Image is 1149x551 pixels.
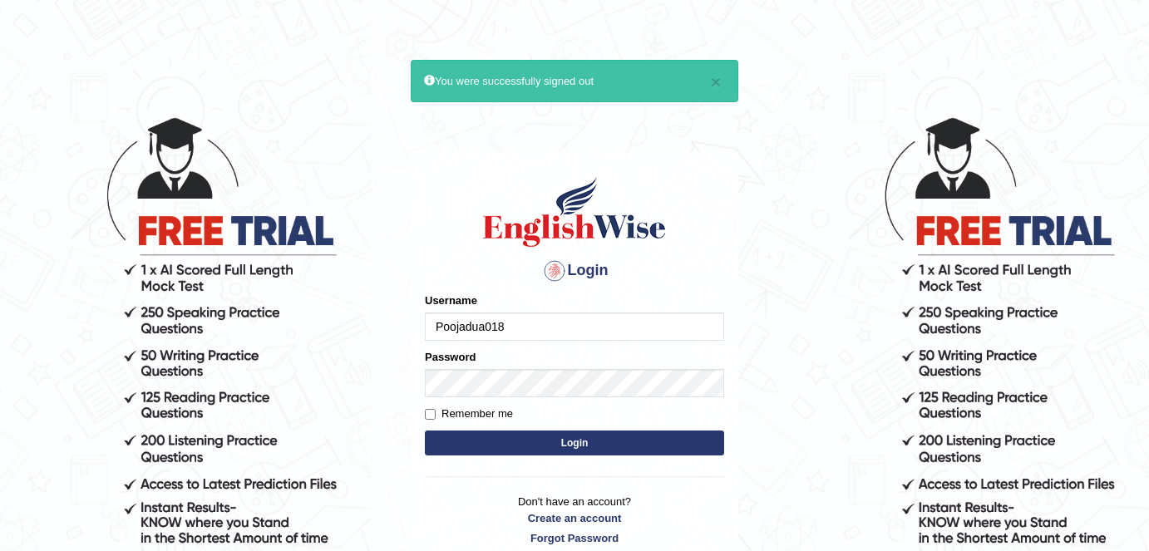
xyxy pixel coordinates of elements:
p: Don't have an account? [425,494,724,545]
button: × [711,73,721,91]
label: Password [425,349,476,365]
label: Remember me [425,406,513,422]
div: You were successfully signed out [411,60,738,102]
img: Logo of English Wise sign in for intelligent practice with AI [480,175,669,249]
input: Remember me [425,409,436,420]
a: Create an account [425,510,724,526]
h4: Login [425,258,724,284]
label: Username [425,293,477,308]
button: Login [425,430,724,455]
a: Forgot Password [425,530,724,546]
